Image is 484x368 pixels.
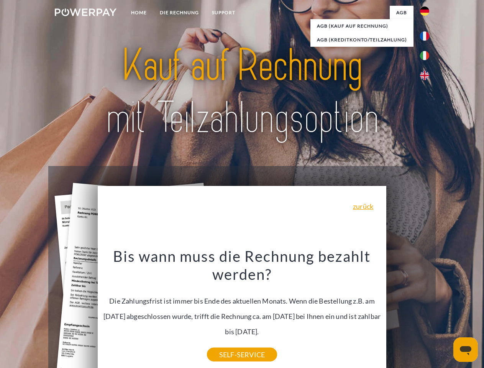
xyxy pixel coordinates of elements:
[390,6,413,20] a: agb
[125,6,153,20] a: Home
[55,8,116,16] img: logo-powerpay-white.svg
[102,247,382,284] h3: Bis wann muss die Rechnung bezahlt werden?
[420,71,429,80] img: en
[420,31,429,41] img: fr
[310,19,413,33] a: AGB (Kauf auf Rechnung)
[353,203,373,210] a: zurück
[102,247,382,355] div: Die Zahlungsfrist ist immer bis Ende des aktuellen Monats. Wenn die Bestellung z.B. am [DATE] abg...
[205,6,242,20] a: SUPPORT
[310,33,413,47] a: AGB (Kreditkonto/Teilzahlung)
[420,51,429,60] img: it
[73,37,411,147] img: title-powerpay_de.svg
[207,348,277,361] a: SELF-SERVICE
[153,6,205,20] a: DIE RECHNUNG
[420,7,429,16] img: de
[453,337,478,362] iframe: Schaltfläche zum Öffnen des Messaging-Fensters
